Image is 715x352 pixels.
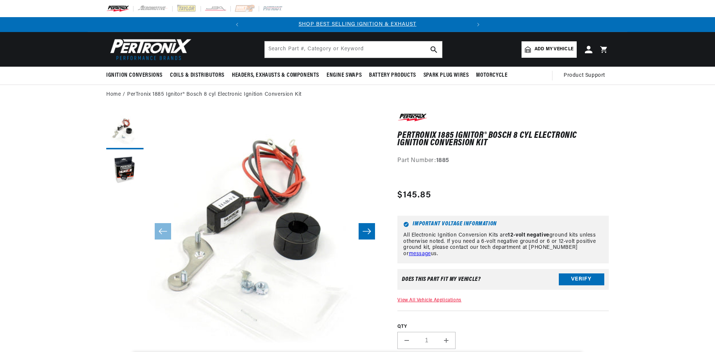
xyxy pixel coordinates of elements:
a: Add my vehicle [522,41,577,58]
summary: Product Support [564,67,609,85]
summary: Battery Products [365,67,420,84]
span: Ignition Conversions [106,72,163,79]
span: $145.85 [397,188,431,202]
input: Search Part #, Category or Keyword [265,41,442,58]
nav: breadcrumbs [106,91,609,99]
span: Spark Plug Wires [423,72,469,79]
button: Translation missing: en.sections.announcements.next_announcement [471,17,486,32]
summary: Motorcycle [472,67,511,84]
slideshow-component: Translation missing: en.sections.announcements.announcement_bar [88,17,627,32]
summary: Engine Swaps [323,67,365,84]
button: Slide left [155,223,171,240]
div: Part Number: [397,156,609,166]
span: Motorcycle [476,72,507,79]
h6: Important Voltage Information [403,222,603,227]
label: QTY [397,324,609,330]
summary: Coils & Distributors [166,67,228,84]
div: Announcement [245,20,471,29]
media-gallery: Gallery Viewer [106,112,382,351]
summary: Headers, Exhausts & Components [228,67,323,84]
button: Slide right [359,223,375,240]
strong: 1885 [436,158,449,164]
span: Coils & Distributors [170,72,224,79]
div: 1 of 2 [245,20,471,29]
a: PerTronix 1885 Ignitor® Bosch 8 cyl Electronic Ignition Conversion Kit [127,91,302,99]
p: All Electronic Ignition Conversion Kits are ground kits unless otherwise noted. If you need a 6-v... [403,232,603,257]
summary: Ignition Conversions [106,67,166,84]
button: Load image 2 in gallery view [106,153,144,190]
button: Verify [559,273,604,285]
span: Headers, Exhausts & Components [232,72,319,79]
a: Home [106,91,121,99]
h1: PerTronix 1885 Ignitor® Bosch 8 cyl Electronic Ignition Conversion Kit [397,132,609,147]
a: View All Vehicle Applications [397,298,461,302]
a: message [409,251,431,257]
button: Translation missing: en.sections.announcements.previous_announcement [230,17,245,32]
button: Load image 1 in gallery view [106,112,144,149]
span: Engine Swaps [327,72,362,79]
span: Add my vehicle [535,46,573,53]
span: Battery Products [369,72,416,79]
strong: 12-volt negative [508,232,549,238]
img: Pertronix [106,37,192,62]
a: SHOP BEST SELLING IGNITION & EXHAUST [299,22,416,27]
div: Does This part fit My vehicle? [402,276,481,282]
summary: Spark Plug Wires [420,67,473,84]
span: Product Support [564,72,605,80]
button: search button [426,41,442,58]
